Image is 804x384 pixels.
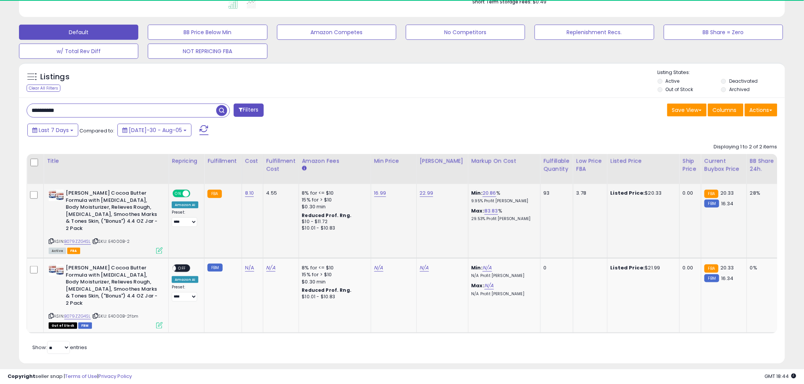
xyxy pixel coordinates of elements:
div: 8% for <= $10 [302,190,365,197]
span: 16.34 [721,200,734,207]
p: 9.95% Profit [PERSON_NAME] [472,198,535,204]
p: N/A Profit [PERSON_NAME] [472,273,535,279]
div: Cost [245,157,260,165]
span: ON [173,190,183,197]
div: % [472,208,535,222]
b: Min: [472,264,483,271]
div: 15% for > $10 [302,197,365,203]
div: 15% for > $10 [302,271,365,278]
div: Amazon Fees [302,157,368,165]
span: OFF [189,190,201,197]
button: BB Share = Zero [664,25,783,40]
div: $0.30 min [302,279,365,285]
div: ASIN: [49,190,163,253]
button: Save View [667,104,707,116]
div: 0 [544,264,567,271]
span: All listings that are currently out of stock and unavailable for purchase on Amazon [49,323,77,329]
div: $10.01 - $10.83 [302,294,365,300]
div: Listed Price [611,157,676,165]
a: Privacy Policy [98,373,132,380]
h5: Listings [40,72,70,82]
b: [PERSON_NAME] Cocoa Butter Formula with [MEDICAL_DATA], Body Moisturizer, Relieves Rough, [MEDICA... [66,264,158,308]
span: 2025-08-13 18:44 GMT [765,373,796,380]
label: Active [666,78,680,84]
a: N/A [420,264,429,272]
label: Deactivated [729,78,758,84]
div: Current Buybox Price [704,157,744,173]
div: $21.99 [611,264,674,271]
div: $10.01 - $10.83 [302,225,365,231]
small: FBA [207,190,222,198]
a: Terms of Use [65,373,97,380]
span: Compared to: [79,127,114,134]
div: Min Price [374,157,413,165]
span: FBM [78,323,92,329]
span: | SKU: E4000B-2fbm [92,313,138,319]
button: w/ Total Rev Diff [19,44,138,59]
div: $10 - $11.72 [302,219,365,225]
p: 29.53% Profit [PERSON_NAME] [472,216,535,222]
a: 8.10 [245,189,254,197]
label: Archived [729,86,750,93]
div: ASIN: [49,264,163,328]
a: 22.99 [420,189,434,197]
a: N/A [374,264,383,272]
div: BB Share 24h. [750,157,778,173]
span: Show: entries [32,344,87,351]
div: Preset: [172,210,198,227]
span: All listings currently available for purchase on Amazon [49,248,66,254]
button: Columns [708,104,744,116]
a: N/A [483,264,492,272]
span: FBA [67,248,80,254]
button: Amazon Competes [277,25,396,40]
span: OFF [176,265,188,272]
div: Preset: [172,285,198,302]
small: FBM [207,264,222,272]
div: Ship Price [683,157,698,173]
div: % [472,190,535,204]
b: Listed Price: [611,264,645,271]
label: Out of Stock [666,86,693,93]
div: 8% for <= $10 [302,264,365,271]
a: N/A [266,264,275,272]
small: FBM [704,274,719,282]
button: NOT REPRICING FBA [148,44,267,59]
div: Clear All Filters [27,85,60,92]
a: N/A [245,264,254,272]
div: Fulfillable Quantity [544,157,570,173]
button: No Competitors [406,25,525,40]
b: Listed Price: [611,189,645,197]
div: Displaying 1 to 2 of 2 items [714,143,777,151]
a: 83.83 [484,207,498,215]
div: Fulfillment Cost [266,157,296,173]
span: | SKU: E4000B-2 [92,238,130,244]
div: Amazon AI [172,276,198,283]
button: Actions [745,104,777,116]
b: [PERSON_NAME] Cocoa Butter Formula with [MEDICAL_DATA], Body Moisturizer, Relieves Rough, [MEDICA... [66,190,158,234]
div: Repricing [172,157,201,165]
div: [PERSON_NAME] [420,157,465,165]
button: Replenishment Recs. [535,25,654,40]
small: FBA [704,264,719,273]
small: Amazon Fees. [302,165,307,172]
strong: Copyright [8,373,35,380]
div: Fulfillment [207,157,238,165]
button: [DATE]-30 - Aug-05 [117,124,192,137]
div: 4.55 [266,190,293,197]
button: Default [19,25,138,40]
div: Amazon AI [172,201,198,208]
a: B079ZZG4SL [64,238,91,245]
small: FBM [704,200,719,208]
div: $20.33 [611,190,674,197]
span: 20.33 [720,189,734,197]
div: seller snap | | [8,373,132,380]
span: Columns [713,106,737,114]
div: Title [47,157,165,165]
div: 28% [750,190,775,197]
a: 16.99 [374,189,386,197]
img: 414ruYez7ML._SL40_.jpg [49,190,64,201]
img: 414ruYez7ML._SL40_.jpg [49,264,64,276]
div: $0.30 min [302,203,365,210]
p: Listing States: [658,69,785,76]
span: [DATE]-30 - Aug-05 [129,126,182,134]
